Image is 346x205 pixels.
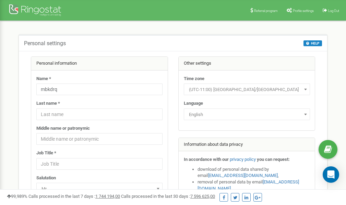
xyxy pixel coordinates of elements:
div: Other settings [179,57,315,71]
span: Calls processed in the last 30 days : [121,194,215,199]
span: Mr. [36,183,163,194]
label: Last name * [36,100,60,107]
label: Time zone [184,76,204,82]
input: Last name [36,108,163,120]
input: Name [36,84,163,95]
label: Salutation [36,175,56,181]
span: 99,989% [7,194,27,199]
span: (UTC-11:00) Pacific/Midway [184,84,310,95]
span: Mr. [39,184,160,194]
span: (UTC-11:00) Pacific/Midway [186,85,308,94]
label: Language [184,100,203,107]
a: [EMAIL_ADDRESS][DOMAIN_NAME] [208,173,278,178]
label: Name * [36,76,51,82]
span: Calls processed in the last 7 days : [28,194,120,199]
div: Open Intercom Messenger [323,166,339,183]
u: 7 596 625,00 [190,194,215,199]
h5: Personal settings [24,40,66,47]
strong: In accordance with our [184,157,229,162]
span: Log Out [328,9,339,13]
span: English [186,110,308,119]
span: English [184,108,310,120]
strong: you can request: [257,157,290,162]
label: Job Title * [36,150,56,156]
div: Personal information [31,57,168,71]
input: Job Title [36,158,163,170]
li: removal of personal data by email , [198,179,310,192]
input: Middle name or patronymic [36,133,163,145]
span: Referral program [254,9,278,13]
span: Profile settings [293,9,314,13]
a: privacy policy [230,157,256,162]
u: 1 744 194,00 [95,194,120,199]
label: Middle name or patronymic [36,125,90,132]
li: download of personal data shared by email , [198,166,310,179]
button: HELP [303,40,322,46]
div: Information about data privacy [179,138,315,152]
